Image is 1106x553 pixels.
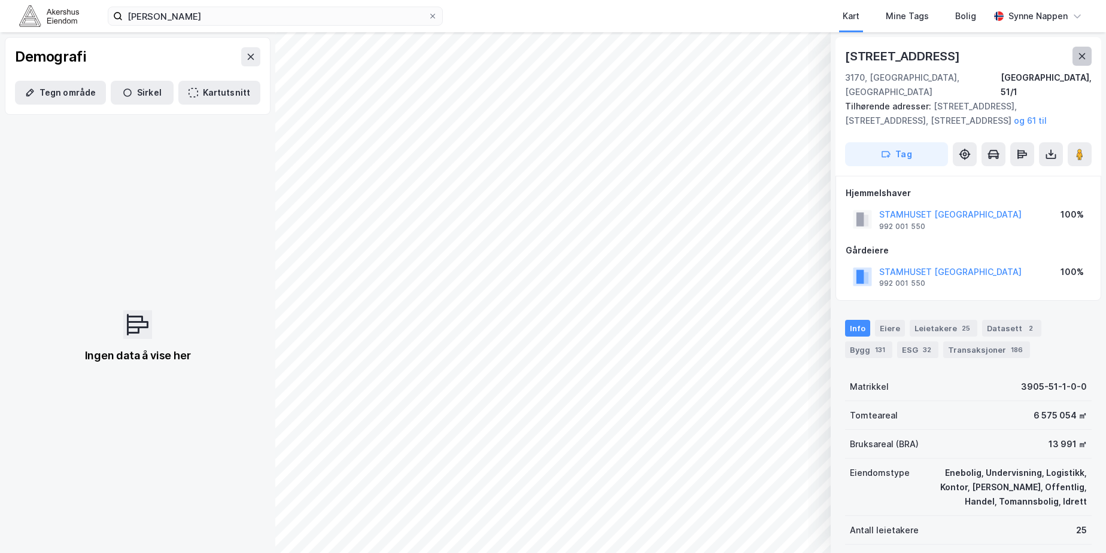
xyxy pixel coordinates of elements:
iframe: Chat Widget [1046,496,1106,553]
div: Bygg [845,341,892,358]
div: Gårdeiere [846,243,1091,258]
button: Sirkel [111,81,174,105]
div: Info [845,320,870,337]
div: Tomteareal [850,408,898,423]
div: Hjemmelshaver [846,186,1091,200]
div: 100% [1061,207,1084,222]
div: Antall leietakere [850,523,919,537]
div: 992 001 550 [879,222,925,231]
div: [STREET_ADDRESS] [845,47,962,66]
button: Tag [845,142,948,166]
div: [STREET_ADDRESS], [STREET_ADDRESS], [STREET_ADDRESS] [845,99,1082,128]
div: Ingen data å vise her [61,349,214,363]
div: [GEOGRAPHIC_DATA], 51/1 [1001,71,1092,99]
div: Transaksjoner [943,341,1030,358]
div: Mine Tags [886,9,929,23]
input: Søk på adresse, matrikkel, gårdeiere, leietakere eller personer [123,7,428,25]
div: Eiere [875,320,905,337]
button: Tegn område [15,81,106,105]
div: Demografi [15,47,86,66]
div: 3170, [GEOGRAPHIC_DATA], [GEOGRAPHIC_DATA] [845,71,1001,99]
div: 186 [1008,344,1025,356]
div: Eiendomstype [850,466,910,480]
div: Bolig [955,9,976,23]
div: Leietakere [910,320,977,337]
div: 131 [873,344,888,356]
div: Matrikkel [850,380,889,394]
div: Synne Nappen [1008,9,1068,23]
div: 992 001 550 [879,279,925,288]
div: Enebolig, Undervisning, Logistikk, Kontor, [PERSON_NAME], Offentlig, Handel, Tomannsbolig, Idrett [924,466,1087,509]
button: Kartutsnitt [178,81,260,105]
div: Kart [843,9,859,23]
div: Bruksareal (BRA) [850,437,919,451]
div: 13 991 ㎡ [1049,437,1087,451]
div: 25 [959,322,973,334]
div: ESG [897,341,938,358]
div: 100% [1061,265,1084,279]
div: Kontrollprogram for chat [1046,496,1106,553]
span: Tilhørende adresser: [845,101,934,111]
div: 6 575 054 ㎡ [1034,408,1087,423]
div: 3905-51-1-0-0 [1021,380,1087,394]
img: akershus-eiendom-logo.9091f326c980b4bce74ccdd9f866810c.svg [19,5,79,26]
div: 32 [920,344,934,356]
div: 2 [1025,322,1037,334]
div: Datasett [982,320,1041,337]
